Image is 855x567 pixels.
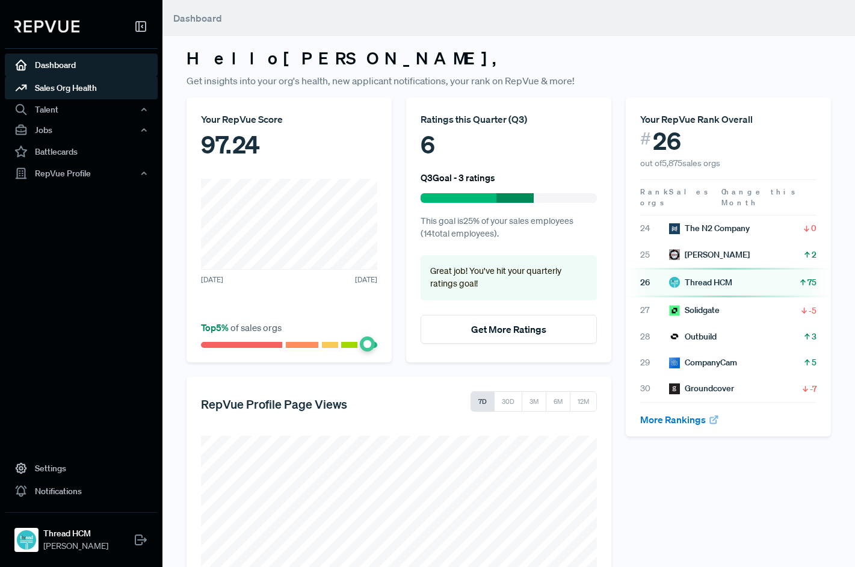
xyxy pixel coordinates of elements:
[640,158,720,169] span: out of 5,875 sales orgs
[669,249,680,260] img: Raymond West
[640,187,710,208] span: Sales orgs
[812,249,816,261] span: 2
[430,265,587,291] p: Great job! You've hit your quarterly ratings goal!
[43,527,108,540] strong: Thread HCM
[669,356,737,369] div: CompanyCam
[669,222,750,235] div: The N2 Company
[421,126,597,163] div: 6
[669,383,680,394] img: Groundcover
[640,414,720,426] a: More Rankings
[471,391,495,412] button: 7D
[173,12,222,24] span: Dashboard
[669,249,750,261] div: [PERSON_NAME]
[640,187,669,197] span: Rank
[187,73,831,88] p: Get insights into your org's health, new applicant notifications, your rank on RepVue & more!
[201,112,377,126] div: Your RepVue Score
[201,274,223,285] span: [DATE]
[669,277,680,288] img: Thread HCM
[640,126,651,151] span: #
[5,140,158,163] a: Battlecards
[494,391,522,412] button: 30D
[653,126,681,155] span: 26
[201,397,347,411] h5: RepVue Profile Page Views
[187,48,831,69] h3: Hello [PERSON_NAME] ,
[669,330,717,343] div: Outbuild
[669,358,680,368] img: CompanyCam
[812,356,816,368] span: 5
[421,172,495,183] h6: Q3 Goal - 3 ratings
[811,222,816,234] span: 0
[5,99,158,120] button: Talent
[5,480,158,503] a: Notifications
[807,276,816,288] span: 75
[421,112,597,126] div: Ratings this Quarter ( Q3 )
[5,54,158,76] a: Dashboard
[5,163,158,184] button: RepVue Profile
[640,276,669,289] span: 26
[201,321,282,333] span: of sales orgs
[810,383,816,395] span: -7
[669,276,732,289] div: Thread HCM
[640,304,669,317] span: 27
[421,315,597,344] button: Get More Ratings
[640,113,753,125] span: Your RepVue Rank Overall
[669,382,734,395] div: Groundcover
[5,76,158,99] a: Sales Org Health
[640,222,669,235] span: 24
[5,512,158,557] a: Thread HCMThread HCM[PERSON_NAME]
[640,356,669,369] span: 29
[669,305,680,316] img: Solidgate
[812,330,816,342] span: 3
[640,382,669,395] span: 30
[201,126,377,163] div: 97.24
[640,330,669,343] span: 28
[522,391,546,412] button: 3M
[14,20,79,33] img: RepVue
[5,120,158,140] button: Jobs
[570,391,597,412] button: 12M
[43,540,108,553] span: [PERSON_NAME]
[809,305,816,317] span: -5
[669,223,680,234] img: The N2 Company
[201,321,230,333] span: Top 5 %
[17,530,36,550] img: Thread HCM
[669,304,720,317] div: Solidgate
[421,215,597,241] p: This goal is 25 % of your sales employees ( 14 total employees).
[640,249,669,261] span: 25
[5,457,158,480] a: Settings
[355,274,377,285] span: [DATE]
[669,331,680,342] img: Outbuild
[546,391,570,412] button: 6M
[721,187,797,208] span: Change this Month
